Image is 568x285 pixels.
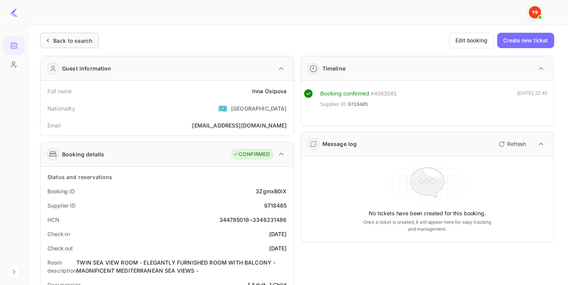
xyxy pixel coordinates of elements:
button: Expand navigation [7,265,21,279]
p: No tickets have been created for this booking. [369,210,486,217]
div: Booking confirmed [320,89,369,98]
span: Supplier ID: [320,101,347,108]
div: Inna Osipova [252,87,287,95]
div: TWIN SEA VIEW ROOM - ELEGANTLY FURNISHED ROOM WITH BALCONY - MAGNIFICENT MEDITERRANEAN SEA VIEWS - [76,258,287,275]
div: Supplier ID [47,201,76,210]
div: CONFIRMED [233,151,270,158]
div: Message log [322,140,357,148]
span: United States [218,101,227,115]
div: Guest information [62,64,111,72]
button: Create new ticket [497,33,554,48]
div: [DATE] [269,230,287,238]
div: 9718485 [264,201,287,210]
div: Nationality [47,104,75,112]
div: Timeline [322,64,346,72]
div: 3ZgmxB0iX [256,187,287,195]
p: Refresh [507,140,526,148]
div: Full name [47,87,72,95]
div: [DATE] 22:45 [517,89,548,112]
button: Edit booking [449,33,494,48]
div: 344785018¬3346231486 [219,216,287,224]
img: LiteAPI [9,8,19,17]
div: HCN [47,216,59,224]
div: Room description [47,258,76,275]
div: Booking ID [47,187,75,195]
button: Refresh [494,138,529,150]
div: Email [47,121,61,129]
div: [GEOGRAPHIC_DATA] [231,104,287,112]
div: Check out [47,244,73,252]
a: Customers [3,55,24,73]
div: [DATE] [269,244,287,252]
img: Yandex Support [529,6,541,18]
div: Status and reservations [47,173,112,181]
div: Back to search [53,37,92,45]
div: Check-in [47,230,70,238]
div: [EMAIL_ADDRESS][DOMAIN_NAME] [192,121,287,129]
a: Bookings [3,36,24,54]
div: Booking details [62,150,104,158]
div: # 4063581 [371,89,397,98]
p: Once a ticket is created, it will appear here for easy tracking and management. [359,219,495,233]
span: 9718485 [348,101,368,108]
